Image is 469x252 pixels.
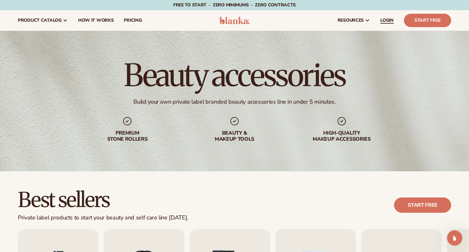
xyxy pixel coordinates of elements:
button: Gif picker [30,203,35,208]
a: 420990229214490362894340663953 [10,105,95,110]
div: Andie says… [5,39,123,54]
button: go back [4,3,16,15]
img: logo [220,17,250,24]
span: resources [338,18,364,23]
span: product catalog [18,18,62,23]
a: Start free [394,197,451,213]
span: How It Works [78,18,114,23]
b: Andie [39,41,51,45]
img: Profile image for Andie [31,40,37,46]
h2: Best sellers [18,189,188,211]
div: Build your own private label branded beauty accessories line in under 5 minutes. [133,98,335,106]
a: How It Works [73,10,119,31]
div: beauty & makeup tools [194,130,275,142]
div: High-quality makeup accessories [301,130,383,142]
a: resources [332,10,375,31]
a: LOGIN [375,10,399,31]
a: Start Free [404,14,451,27]
button: Send a message… [109,201,120,211]
div: premium stone rollers [86,130,168,142]
div: I've checked the tracking number for your customer order 1001 and I can see that this is pending ... [10,76,100,101]
iframe: Intercom live chat [447,230,462,246]
div: Thanks for reaching out to our team! [10,67,100,73]
div: Private label products to start your beauty and self care line [DATE]. [18,214,188,221]
p: Active in the last 15m [31,8,77,14]
div: Hey [PERSON_NAME], [10,57,100,64]
a: product catalog [13,10,73,31]
a: pricing [119,10,147,31]
div: Hey [PERSON_NAME],Thanks for reaching out to our team!I've checked the tracking number for your c... [5,54,105,216]
textarea: Message… [5,190,122,201]
img: Profile image for Andie [18,4,28,14]
div: joined the conversation [39,40,97,46]
div: Andie says… [5,54,123,221]
span: LOGIN [380,18,394,23]
button: Emoji picker [20,203,25,208]
h1: Beauty accessories [124,60,346,91]
button: Upload attachment [10,203,15,208]
div: Close [112,3,123,14]
button: Start recording [41,203,46,208]
div: New messages divider [5,33,123,34]
h1: Andie [31,3,45,8]
span: Free to start · ZERO minimums · ZERO contracts [173,2,296,8]
button: Home [100,3,112,15]
span: pricing [124,18,142,23]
